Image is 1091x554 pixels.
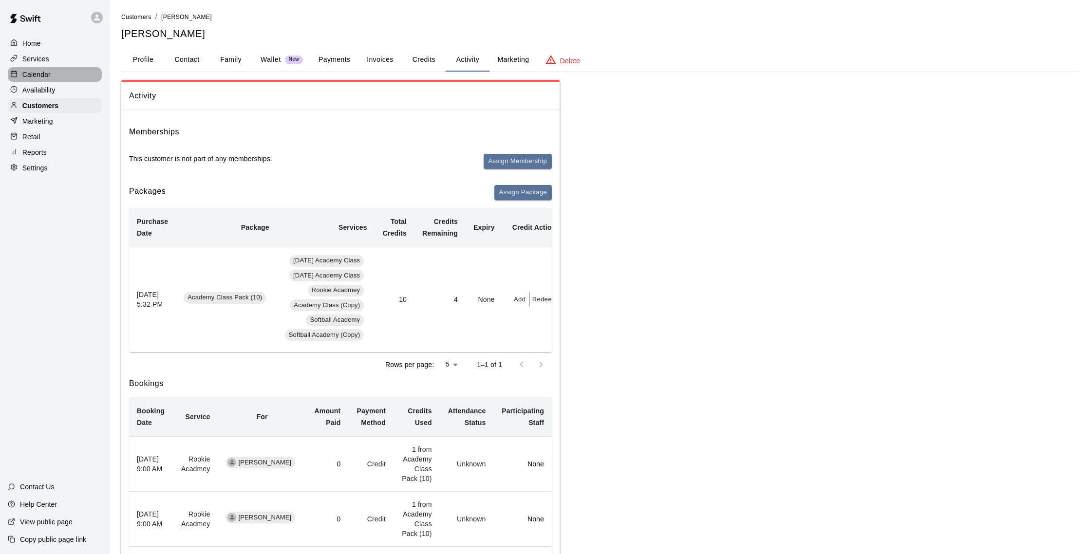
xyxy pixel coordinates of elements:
span: Customers [121,14,151,20]
td: Credit [348,437,394,492]
button: Marketing [489,48,537,72]
td: None [466,247,503,352]
b: Payment Method [357,407,386,426]
span: [PERSON_NAME] [234,513,295,522]
h6: Packages [129,185,166,200]
b: Credits Remaining [422,218,458,237]
th: [DATE] 5:32 PM [129,247,176,352]
p: Reports [22,148,47,157]
button: Activity [446,48,489,72]
th: [DATE] 9:00 AM [129,437,173,492]
a: Retail [8,129,102,144]
b: For [257,413,268,421]
b: Expiry [473,223,495,231]
h6: Bookings [129,377,552,390]
span: New [285,56,303,63]
span: Softball Academy [306,315,364,325]
a: Reports [8,145,102,160]
p: None [501,459,544,469]
span: Softball Academy (Copy) [285,331,364,340]
td: 10 [375,247,414,352]
span: Academy Class (Copy) [290,301,364,310]
span: Rookie Acadmey [308,286,364,295]
p: This customer is not part of any memberships. [129,154,272,164]
b: Credits Used [408,407,432,426]
a: Availability [8,83,102,97]
span: [DATE] Academy Class [289,271,364,280]
div: 5 [438,357,461,371]
td: 1 from Academy Class Pack (10) [394,437,440,492]
a: Settings [8,161,102,175]
div: Giovanni Robles [227,458,236,467]
b: Service [186,413,210,421]
p: Help Center [20,499,57,509]
p: 1–1 of 1 [477,360,502,369]
b: Purchase Date [137,218,168,237]
span: [PERSON_NAME] [161,14,212,20]
p: Copy public page link [20,535,86,544]
p: Availability [22,85,56,95]
button: Invoices [358,48,402,72]
p: Rows per page: [385,360,434,369]
button: Payments [311,48,358,72]
button: Add [510,292,530,307]
button: Assign Membership [484,154,552,169]
li: / [155,12,157,22]
p: Services [22,54,49,64]
b: Booking Date [137,407,165,426]
button: Profile [121,48,165,72]
p: Wallet [261,55,281,65]
a: Academy Class Pack (10) [184,295,269,303]
p: Contact Us [20,482,55,492]
button: Contact [165,48,209,72]
th: [DATE] 9:00 AM [129,492,173,547]
button: Assign Package [494,185,552,200]
p: Retail [22,132,40,142]
b: Amount Paid [315,407,341,426]
nav: breadcrumb [121,12,1079,22]
p: None [501,514,544,524]
b: Package [241,223,269,231]
b: Services [339,223,367,231]
td: 1 from Academy Class Pack (10) [394,492,440,547]
b: Total Credits [383,218,407,237]
td: 4 [414,247,466,352]
a: Calendar [8,67,102,82]
td: Rookie Acadmey [173,437,218,492]
td: Unknown [440,492,494,547]
p: Settings [22,163,48,173]
td: 0 [306,437,349,492]
b: Credit Actions [512,223,560,231]
p: Customers [22,101,58,111]
td: 0 [306,492,349,547]
a: Services [8,52,102,66]
h6: Memberships [129,126,179,138]
p: View public page [20,517,73,527]
p: Delete [560,56,580,66]
div: Giovanni Robles [227,513,236,522]
button: Redeem [530,292,560,307]
p: Marketing [22,116,53,126]
a: Marketing [8,114,102,129]
button: Family [209,48,253,72]
b: Participating Staff [502,407,544,426]
td: Unknown [440,437,494,492]
h5: [PERSON_NAME] [121,27,1079,40]
div: basic tabs example [121,48,1079,72]
p: Home [22,38,41,48]
span: Academy Class Pack (10) [184,293,266,302]
a: Customers [121,13,151,20]
a: Home [8,36,102,51]
button: Credits [402,48,446,72]
b: Attendance Status [448,407,486,426]
a: Customers [8,98,102,113]
span: [DATE] Academy Class [289,256,364,265]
